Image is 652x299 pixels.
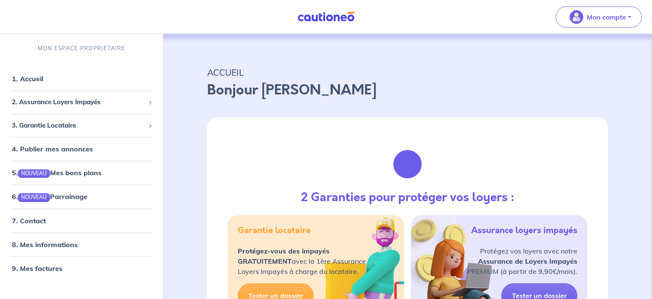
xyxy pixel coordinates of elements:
p: Bonjour [PERSON_NAME] [207,80,608,100]
img: Cautioneo [294,11,358,22]
div: 8. Mes informations [3,236,160,253]
button: illu_account_valid_menu.svgMon compte [556,6,642,28]
a: 4. Publier mes annonces [12,145,93,153]
div: 5.NOUVEAUMes bons plans [3,164,160,181]
span: 3. Garantie Locataire [12,121,145,131]
div: 3. Garantie Locataire [3,117,160,134]
p: MON ESPACE PROPRIÉTAIRE [38,44,125,52]
a: 7. Contact [12,216,46,225]
p: avec la 1ère Assurance Loyers Impayés à charge du locataire. [238,246,366,276]
p: ACCUEIL [207,65,608,80]
div: 2. Assurance Loyers Impayés [3,94,160,111]
strong: Protégez-vous des impayés GRATUITEMENT [238,247,329,265]
p: Protégez vos loyers avec notre PREMIUM (à partir de 9,90€/mois). [467,246,577,276]
div: 7. Contact [3,212,160,229]
div: 4. Publier mes annonces [3,140,160,157]
a: 1. Accueil [12,74,43,83]
a: 5.NOUVEAUMes bons plans [12,168,101,177]
a: 6.NOUVEAUParrainage [12,192,87,201]
h5: Garantie locataire [238,225,311,236]
h3: 2 Garanties pour protéger vos loyers : [301,191,514,205]
img: illu_account_valid_menu.svg [570,10,583,24]
h5: Assurance loyers impayés [471,225,577,236]
div: 1. Accueil [3,70,160,87]
strong: Assurance de Loyers Impayés [478,257,577,265]
img: justif-loupe [385,141,430,187]
a: 8. Mes informations [12,240,78,249]
div: 9. Mes factures [3,260,160,277]
div: 6.NOUVEAUParrainage [3,188,160,205]
a: 9. Mes factures [12,264,62,273]
span: 2. Assurance Loyers Impayés [12,97,145,107]
p: Mon compte [587,12,626,22]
